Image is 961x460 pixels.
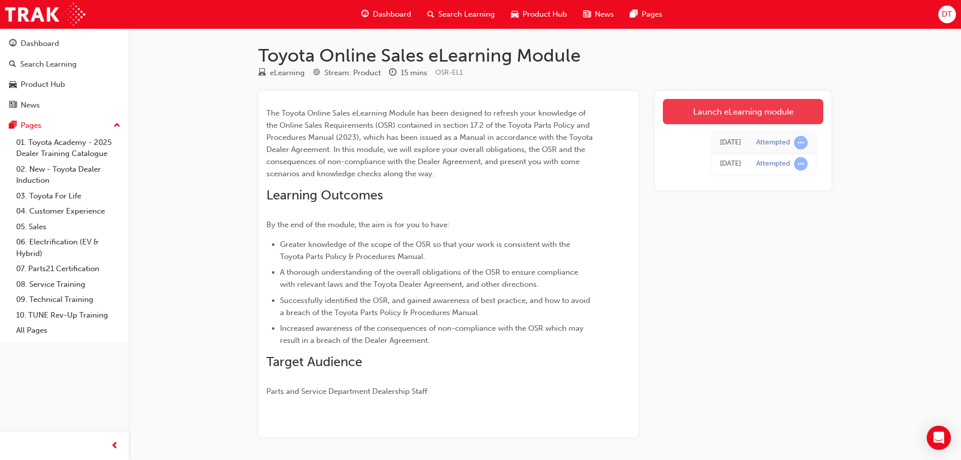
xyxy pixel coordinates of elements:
a: pages-iconPages [622,4,670,25]
span: learningRecordVerb_ATTEMPT-icon [794,136,808,149]
div: Wed Oct 02 2024 12:37:31 GMT+1000 (Australian Eastern Standard Time) [720,158,741,170]
a: 09. Technical Training [12,292,125,308]
span: prev-icon [111,440,119,452]
span: news-icon [583,8,591,21]
a: News [4,96,125,115]
div: Attempted [756,138,790,147]
span: Greater knowledge of the scope of the OSR so that your work is consistent with the Toyota Parts P... [280,240,572,261]
span: Increased awareness of the consequences of non-compliance with the OSR which may result in a brea... [280,324,586,345]
span: Learning Outcomes [266,187,383,203]
h1: Toyota Online Sales eLearning Module [258,44,831,67]
a: 05. Sales [12,219,125,235]
div: Product Hub [21,79,65,90]
span: guage-icon [361,8,369,21]
div: Attempted [756,159,790,169]
span: News [595,9,614,20]
div: Stream [313,67,381,79]
span: Search Learning [438,9,495,20]
div: Fri Feb 07 2025 16:16:32 GMT+1100 (Australian Eastern Daylight Time) [720,137,741,148]
span: search-icon [9,60,16,69]
div: 15 mins [401,67,427,79]
div: Duration [389,67,427,79]
a: Product Hub [4,75,125,94]
span: clock-icon [389,69,397,78]
a: guage-iconDashboard [353,4,419,25]
div: Pages [21,120,41,131]
span: news-icon [9,101,17,110]
span: The Toyota Online Sales eLearning Module has been designed to refresh your knowledge of the Onlin... [266,109,595,178]
div: eLearning [270,67,305,79]
span: DT [942,9,952,20]
span: Learning resource code [435,68,463,77]
span: pages-icon [630,8,638,21]
a: car-iconProduct Hub [503,4,575,25]
a: Launch eLearning module [663,99,823,124]
a: 01. Toyota Academy - 2025 Dealer Training Catalogue [12,135,125,162]
a: 04. Customer Experience [12,203,125,219]
a: 10. TUNE Rev-Up Training [12,308,125,323]
img: Trak [5,3,85,26]
span: target-icon [313,69,320,78]
div: Stream: Product [324,67,381,79]
span: search-icon [427,8,434,21]
span: learningResourceType_ELEARNING-icon [258,69,266,78]
a: Search Learning [4,55,125,74]
div: News [21,99,40,111]
button: DashboardSearch LearningProduct HubNews [4,32,125,116]
a: news-iconNews [575,4,622,25]
a: Dashboard [4,34,125,53]
span: learningRecordVerb_ATTEMPT-icon [794,157,808,171]
span: car-icon [9,80,17,89]
span: Dashboard [373,9,411,20]
div: Type [258,67,305,79]
a: 02. New - Toyota Dealer Induction [12,162,125,188]
span: A thorough understanding of the overall obligations of the OSR to ensure compliance with relevant... [280,268,580,289]
button: DT [938,6,956,23]
div: Dashboard [21,38,59,49]
span: Target Audience [266,354,362,370]
a: 08. Service Training [12,277,125,292]
span: By the end of the module, the aim is for you to have: [266,220,449,229]
span: Pages [642,9,662,20]
span: Successfully identified the OSR, and gained awareness of best practice, and how to avoid a breach... [280,296,592,317]
button: Pages [4,116,125,135]
a: search-iconSearch Learning [419,4,503,25]
a: All Pages [12,323,125,338]
span: Product Hub [523,9,567,20]
span: Parts and Service Department Dealership Staff [266,387,427,396]
span: up-icon [114,119,121,132]
span: car-icon [511,8,519,21]
a: 03. Toyota For Life [12,188,125,204]
a: 06. Electrification (EV & Hybrid) [12,234,125,261]
a: 07. Parts21 Certification [12,261,125,277]
div: Open Intercom Messenger [927,426,951,450]
span: guage-icon [9,39,17,48]
span: pages-icon [9,121,17,130]
div: Search Learning [20,59,77,70]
